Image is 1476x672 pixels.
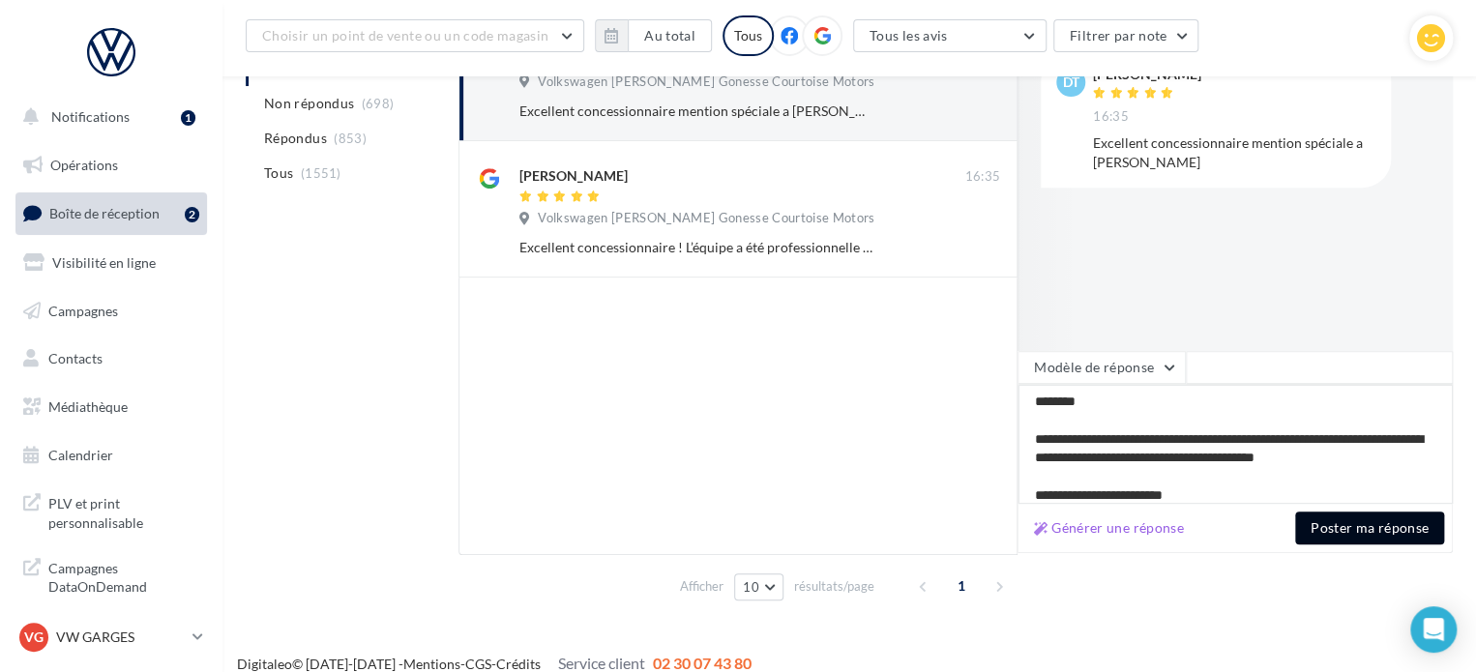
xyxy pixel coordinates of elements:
span: DT [1063,73,1079,92]
div: 2 [185,207,199,222]
div: Excellent concessionnaire ! L’équipe a été professionnelle du début à la fin. J’ai été très bien ... [519,238,874,257]
div: Tous [723,15,774,56]
span: 16:35 [964,168,1000,186]
div: Open Intercom Messenger [1410,606,1457,653]
div: 1 [181,110,195,126]
button: Modèle de réponse [1018,351,1186,384]
div: [PERSON_NAME] [1093,68,1201,81]
span: Notifications [51,108,130,125]
a: Boîte de réception2 [12,192,211,234]
button: Notifications 1 [12,97,203,137]
a: Contacts [12,338,211,379]
span: Service client [558,654,645,672]
span: Opérations [50,157,118,173]
span: 02 30 07 43 80 [653,654,752,672]
button: 10 [734,573,783,600]
button: Au total [595,19,712,52]
span: Médiathèque [48,398,128,415]
span: (853) [334,131,367,146]
span: Répondus [264,129,327,148]
span: Non répondus [264,94,354,113]
span: © [DATE]-[DATE] - - - [237,656,752,672]
span: 16:35 [1093,108,1129,126]
a: Calendrier [12,435,211,476]
span: Tous les avis [870,27,948,44]
a: Mentions [403,656,460,672]
span: 10 [743,579,759,595]
a: Campagnes DataOnDemand [12,547,211,604]
span: Choisir un point de vente ou un code magasin [262,27,548,44]
span: Calendrier [48,447,113,463]
span: Visibilité en ligne [52,254,156,271]
div: Excellent concessionnaire mention spéciale a [PERSON_NAME] [1093,133,1375,172]
span: Tous [264,163,293,183]
span: Campagnes [48,302,118,318]
span: Campagnes DataOnDemand [48,555,199,597]
a: Visibilité en ligne [12,243,211,283]
a: CGS [465,656,491,672]
a: VG VW GARGES [15,619,207,656]
span: Volkswagen [PERSON_NAME] Gonesse Courtoise Motors [538,73,874,91]
div: Excellent concessionnaire mention spéciale a [PERSON_NAME] [519,102,874,121]
a: Médiathèque [12,387,211,427]
button: Filtrer par note [1053,19,1199,52]
span: Contacts [48,350,103,366]
span: résultats/page [794,577,874,596]
button: Poster ma réponse [1295,511,1444,544]
span: (1551) [301,165,341,181]
a: Digitaleo [237,656,292,672]
span: PLV et print personnalisable [48,490,199,532]
button: Générer une réponse [1026,516,1192,540]
span: VG [24,628,44,647]
a: PLV et print personnalisable [12,482,211,540]
span: Boîte de réception [49,205,160,221]
span: Volkswagen [PERSON_NAME] Gonesse Courtoise Motors [538,210,874,227]
span: 1 [946,570,977,601]
p: VW GARGES [56,628,185,647]
button: Choisir un point de vente ou un code magasin [246,19,584,52]
a: Crédits [496,656,541,672]
span: (698) [362,96,395,111]
span: Afficher [680,577,723,596]
button: Au total [628,19,712,52]
div: [PERSON_NAME] [519,166,628,186]
a: Campagnes [12,291,211,332]
button: Tous les avis [853,19,1047,52]
a: Opérations [12,145,211,186]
